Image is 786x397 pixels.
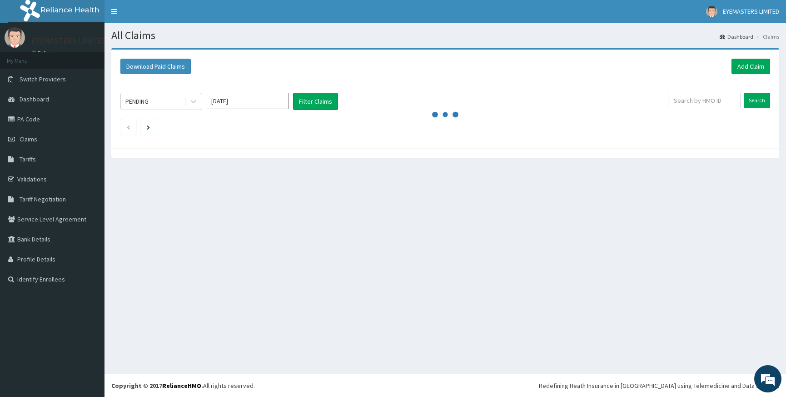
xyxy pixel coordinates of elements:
strong: Copyright © 2017 . [111,382,203,390]
a: Previous page [126,123,130,131]
span: Dashboard [20,95,49,103]
span: EYEMASTERS LIMITED [723,7,779,15]
button: Download Paid Claims [120,59,191,74]
svg: audio-loading [432,101,459,128]
p: EYEMASTERS LIMITED [32,37,107,45]
span: Claims [20,135,37,143]
input: Select Month and Year [207,93,289,109]
h1: All Claims [111,30,779,41]
span: Tariff Negotiation [20,195,66,203]
li: Claims [754,33,779,40]
img: User Image [706,6,717,17]
a: RelianceHMO [162,382,201,390]
button: Filter Claims [293,93,338,110]
div: Redefining Heath Insurance in [GEOGRAPHIC_DATA] using Telemedicine and Data Science! [539,381,779,390]
a: Next page [147,123,150,131]
input: Search [744,93,770,108]
a: Online [32,50,54,56]
input: Search by HMO ID [668,93,741,108]
footer: All rights reserved. [104,374,786,397]
img: User Image [5,27,25,48]
a: Dashboard [720,33,753,40]
a: Add Claim [731,59,770,74]
div: PENDING [125,97,149,106]
span: Tariffs [20,155,36,163]
span: Switch Providers [20,75,66,83]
